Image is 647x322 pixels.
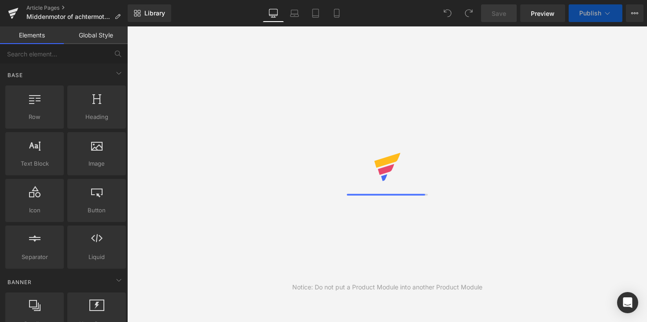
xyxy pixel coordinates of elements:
div: Notice: Do not put a Product Module into another Product Module [292,282,482,292]
a: Mobile [326,4,347,22]
span: Save [492,9,506,18]
span: Text Block [8,159,61,168]
span: Library [144,9,165,17]
span: Button [70,206,123,215]
span: Image [70,159,123,168]
span: Heading [70,112,123,122]
button: Redo [460,4,478,22]
span: Preview [531,9,555,18]
a: Article Pages [26,4,128,11]
span: Icon [8,206,61,215]
a: Laptop [284,4,305,22]
a: Global Style [64,26,128,44]
span: Row [8,112,61,122]
span: Middenmotor of achtermotor: wat past bij jou? [26,13,111,20]
span: Publish [579,10,601,17]
a: New Library [128,4,171,22]
span: Liquid [70,252,123,262]
div: Open Intercom Messenger [617,292,638,313]
a: Preview [520,4,565,22]
button: Publish [569,4,622,22]
span: Banner [7,278,33,286]
a: Desktop [263,4,284,22]
span: Separator [8,252,61,262]
button: More [626,4,643,22]
span: Base [7,71,24,79]
button: Undo [439,4,456,22]
a: Tablet [305,4,326,22]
